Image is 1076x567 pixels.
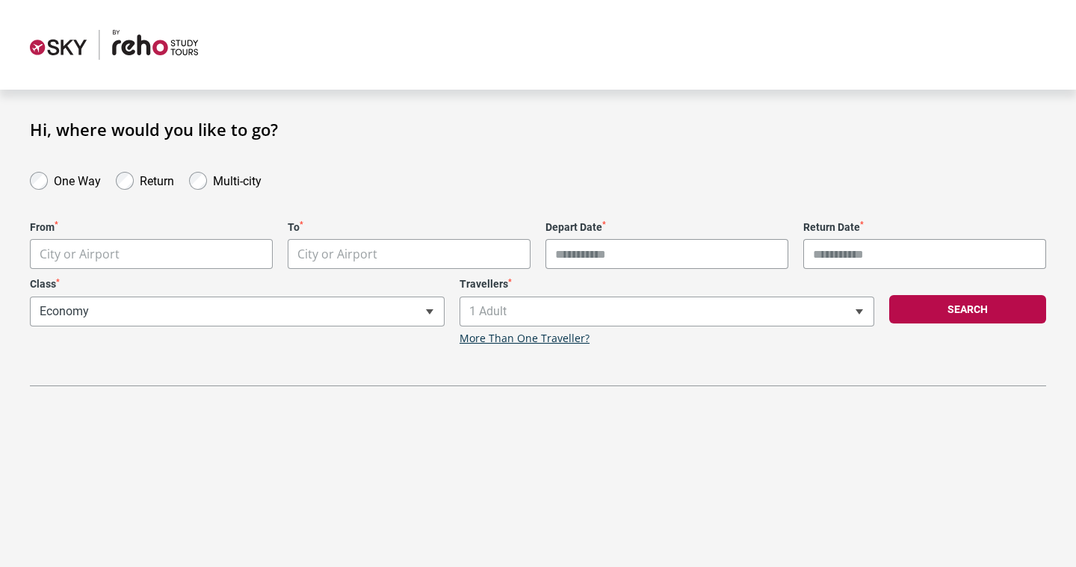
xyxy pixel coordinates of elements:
[54,170,101,188] label: One Way
[545,221,788,234] label: Depart Date
[460,278,874,291] label: Travellers
[31,297,444,326] span: Economy
[460,297,874,326] span: 1 Adult
[31,240,272,269] span: City or Airport
[140,170,174,188] label: Return
[30,221,273,234] label: From
[30,120,1046,139] h1: Hi, where would you like to go?
[288,221,531,234] label: To
[30,278,445,291] label: Class
[288,240,530,269] span: City or Airport
[288,239,531,269] span: City or Airport
[460,297,874,326] span: 1 Adult
[213,170,262,188] label: Multi-city
[803,221,1046,234] label: Return Date
[30,239,273,269] span: City or Airport
[460,332,590,345] a: More Than One Traveller?
[30,297,445,326] span: Economy
[297,246,377,262] span: City or Airport
[889,295,1046,323] button: Search
[40,246,120,262] span: City or Airport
